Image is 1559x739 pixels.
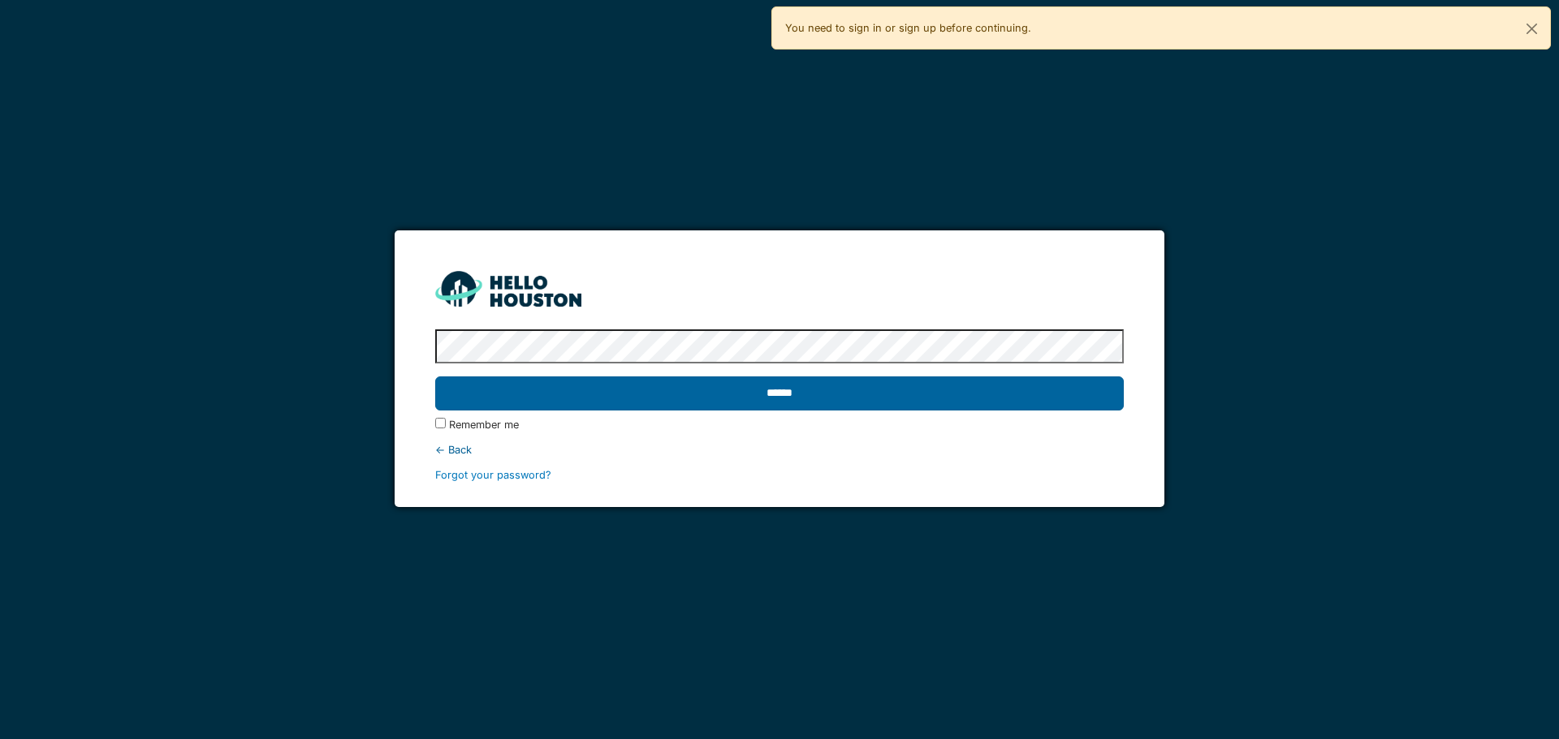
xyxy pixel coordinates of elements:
a: Forgot your password? [435,469,551,481]
label: Remember me [449,417,519,432]
div: ← Back [435,442,1123,458]
button: Close [1514,7,1550,50]
div: You need to sign in or sign up before continuing. [771,6,1551,49]
img: HH_line-BYnF2_Hg.png [435,271,581,306]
